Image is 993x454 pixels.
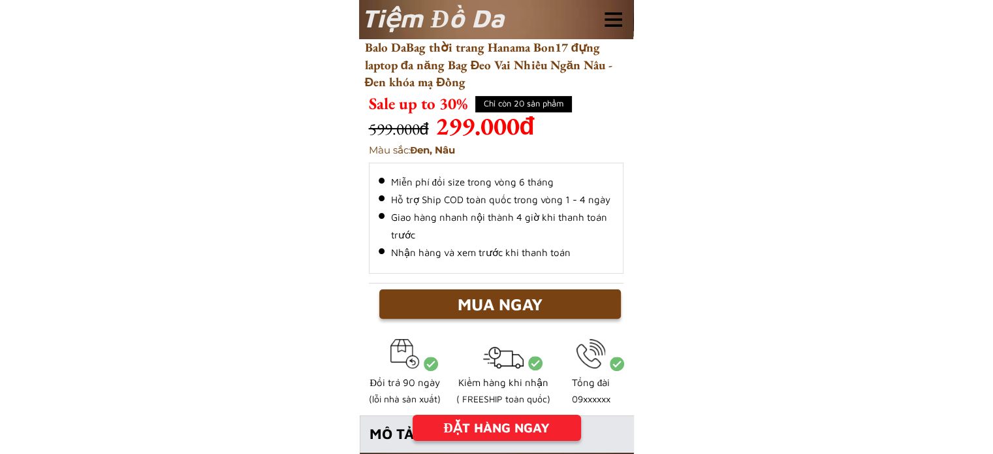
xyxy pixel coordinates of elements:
[379,292,621,317] div: MUA NGAY
[379,173,614,191] li: Miễn phí đổi size trong vòng 6 tháng
[435,107,558,144] h3: 299.000đ
[369,143,596,158] h3: Màu sắc:
[369,117,506,142] h3: 599.000đ
[448,392,559,406] h3: ( FREESHIP toàn quốc)
[349,392,460,406] h3: (lỗi nhà sản xuất)
[349,376,460,391] h3: Đổi trả 90 ngày
[411,144,456,156] span: Đen, Nâu
[379,208,614,244] li: Giao hàng nhanh nội thành 4 giờ khi thanh toán trước
[448,376,559,391] h3: Kiểm hàng khi nhận
[379,191,614,208] li: Hỗ trợ Ship COD toàn quốc trong vòng 1 - 4 ngày
[476,97,571,110] h4: Chỉ còn 20 sản phẩm
[535,376,646,391] h3: Tổng đài
[379,244,614,261] li: Nhận hàng và xem trước khi thanh toán
[413,418,581,438] div: ĐẶT HÀNG NGAY
[365,39,633,108] h3: Balo DaBag thời trang Hanama Bon17 đựng laptop đa năng Bag Đeo Vai Nhiều Ngăn Nâu - Đen khóa mạ Đồng
[535,392,646,406] h3: 09xxxxxx
[370,423,587,445] h4: MÔ TẢ SẢN PHẨM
